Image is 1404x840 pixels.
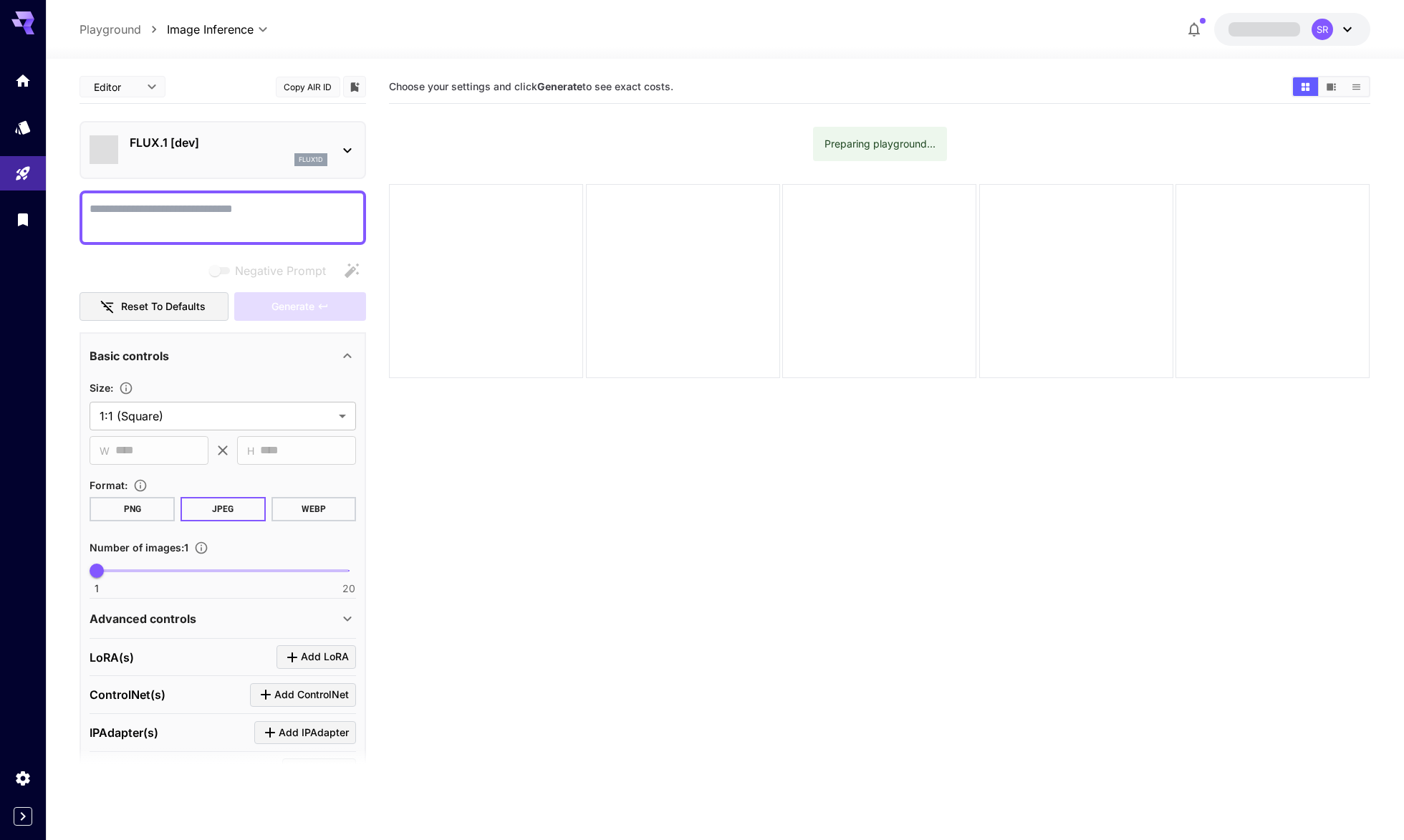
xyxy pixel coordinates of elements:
[14,807,32,826] button: Expand sidebar
[14,211,32,228] div: Library
[130,134,327,151] p: FLUX.1 [dev]
[80,292,229,322] button: Reset to defaults
[90,610,196,627] p: Advanced controls
[14,769,32,787] div: Settings
[90,649,134,666] p: LoRA(s)
[14,165,32,183] div: Playground
[276,77,340,97] button: Copy AIR ID
[274,686,349,704] span: Add ControlNet
[1312,19,1333,40] div: SR
[206,261,337,279] span: Negative prompts are not compatible with the selected model.
[537,80,582,92] b: Generate
[100,407,333,425] span: 1:1 (Square)
[271,497,357,521] button: WEBP
[301,648,349,666] span: Add LoRA
[254,721,356,745] button: Click to add IPAdapter
[1344,77,1369,96] button: Show media in list view
[90,686,165,703] p: ControlNet(s)
[167,21,254,38] span: Image Inference
[90,382,113,394] span: Size :
[342,581,355,596] span: 20
[1293,77,1318,96] button: Show media in grid view
[1292,76,1370,97] div: Show media in grid viewShow media in video viewShow media in list view
[14,72,32,90] div: Home
[90,128,356,172] div: FLUX.1 [dev]flux1d
[389,80,673,92] span: Choose your settings and click to see exact costs.
[113,381,139,395] button: Adjust the dimensions of the generated image by specifying its width and height in pixels, or sel...
[90,339,356,373] div: Basic controls
[188,541,214,555] button: Specify how many images to generate in a single request. Each image generation will be charged se...
[128,478,153,493] button: Choose the file format for the output image.
[235,262,326,279] span: Negative Prompt
[348,78,361,95] button: Add to library
[90,602,356,636] div: Advanced controls
[90,347,169,365] p: Basic controls
[1319,77,1344,96] button: Show media in video view
[80,21,141,38] a: Playground
[90,479,128,491] span: Format :
[299,155,323,165] p: flux1d
[277,645,356,669] button: Click to add LoRA
[1214,13,1370,46] button: SR
[14,118,32,136] div: Models
[90,724,158,741] p: IPAdapter(s)
[100,443,110,459] span: W
[279,724,349,742] span: Add IPAdapter
[94,79,138,95] span: Editor
[80,21,167,38] nav: breadcrumb
[95,581,99,596] span: 1
[250,683,356,707] button: Click to add ControlNet
[90,497,175,521] button: PNG
[824,131,936,157] div: Preparing playground...
[247,443,254,459] span: H
[181,497,266,521] button: JPEG
[90,541,188,554] span: Number of images : 1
